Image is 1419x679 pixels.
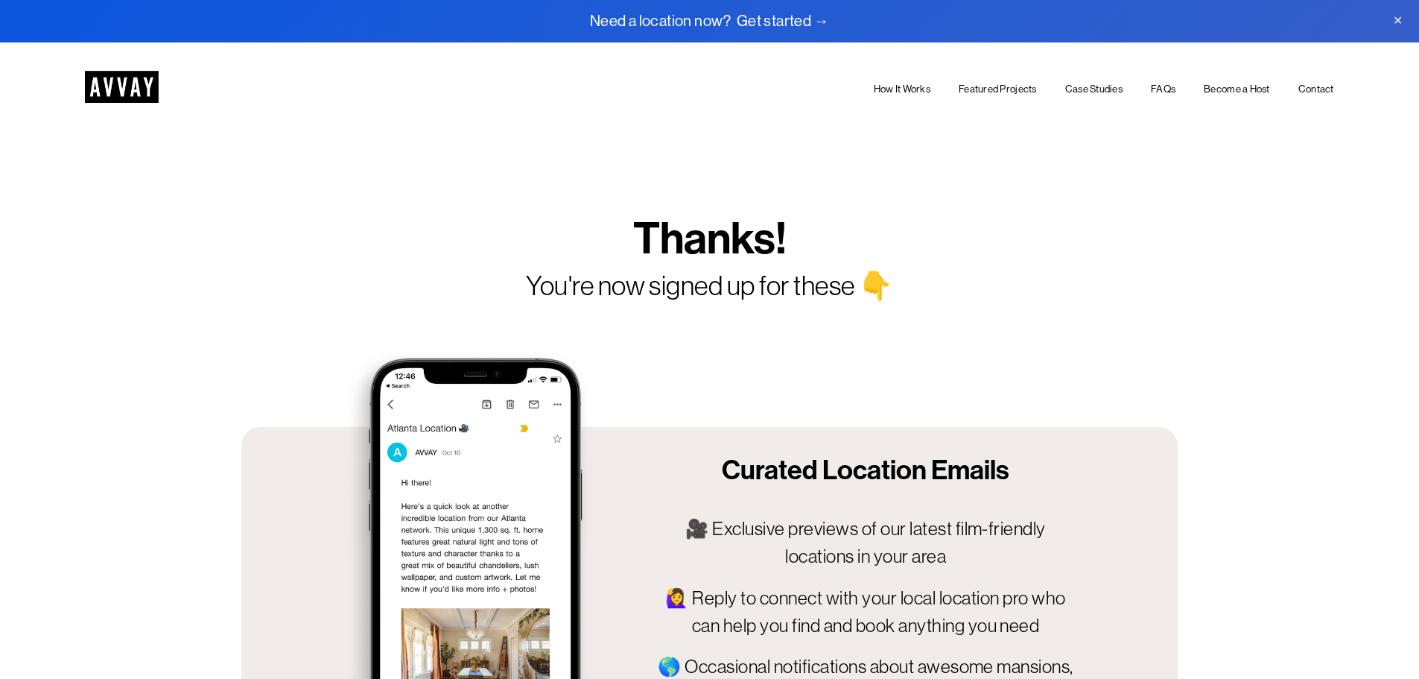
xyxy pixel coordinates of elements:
a: Become a Host [1204,80,1270,98]
img: AVVAY - The First Nationwide Location Scouting Co. [85,71,159,103]
p: 🙋‍♀️ Reply to connect with your local location pro who can help you find and book anything you need [658,584,1074,640]
h1: Thanks! [449,212,970,265]
p: You're now signed up for these 👇 [397,266,1021,306]
h2: Curated Location Emails [658,454,1074,488]
a: Featured Projects [959,80,1037,98]
a: How It Works [874,80,930,98]
a: Case Studies [1065,80,1123,98]
a: FAQs [1151,80,1175,98]
p: 🎥 Exclusive previews of our latest film-friendly locations in your area [658,515,1074,571]
a: Contact [1298,80,1334,98]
